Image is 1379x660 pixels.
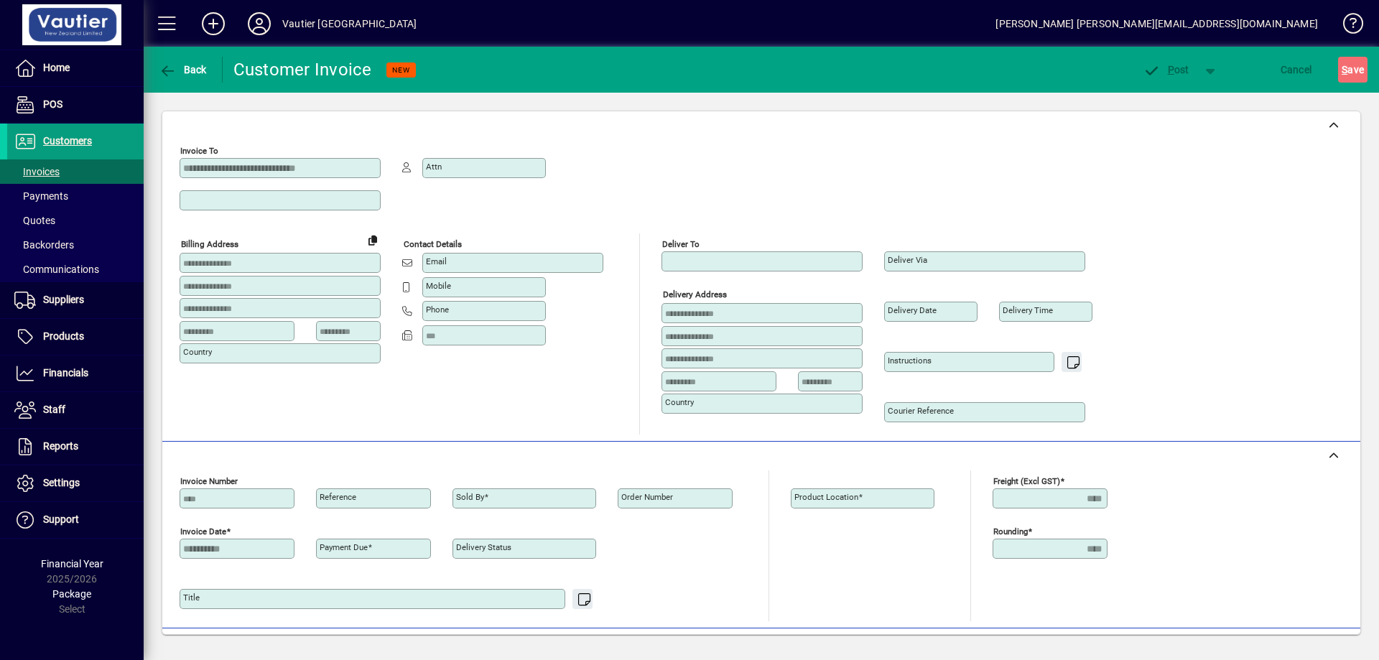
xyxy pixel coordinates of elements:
[233,58,372,81] div: Customer Invoice
[14,264,99,275] span: Communications
[7,208,144,233] a: Quotes
[180,526,226,536] mat-label: Invoice date
[1342,58,1364,81] span: ave
[183,592,200,603] mat-label: Title
[282,12,417,35] div: Vautier [GEOGRAPHIC_DATA]
[426,256,447,266] mat-label: Email
[426,162,442,172] mat-label: Attn
[7,50,144,86] a: Home
[183,347,212,357] mat-label: Country
[888,255,927,265] mat-label: Deliver via
[43,294,84,305] span: Suppliers
[1136,57,1197,83] button: Post
[52,588,91,600] span: Package
[43,440,78,452] span: Reports
[1003,305,1053,315] mat-label: Delivery time
[662,239,700,249] mat-label: Deliver To
[320,492,356,502] mat-label: Reference
[43,513,79,525] span: Support
[794,492,858,502] mat-label: Product location
[7,282,144,318] a: Suppliers
[7,257,144,282] a: Communications
[180,476,238,486] mat-label: Invoice number
[361,228,384,251] button: Copy to Delivery address
[320,542,368,552] mat-label: Payment due
[14,166,60,177] span: Invoices
[14,239,74,251] span: Backorders
[155,57,210,83] button: Back
[144,57,223,83] app-page-header-button: Back
[159,64,207,75] span: Back
[888,305,937,315] mat-label: Delivery date
[43,404,65,415] span: Staff
[392,65,410,75] span: NEW
[621,492,673,502] mat-label: Order number
[7,319,144,355] a: Products
[426,305,449,315] mat-label: Phone
[426,281,451,291] mat-label: Mobile
[43,135,92,147] span: Customers
[43,98,62,110] span: POS
[7,184,144,208] a: Payments
[180,146,218,156] mat-label: Invoice To
[41,558,103,570] span: Financial Year
[1342,64,1347,75] span: S
[43,62,70,73] span: Home
[236,11,282,37] button: Profile
[7,392,144,428] a: Staff
[190,11,236,37] button: Add
[888,406,954,416] mat-label: Courier Reference
[7,159,144,184] a: Invoices
[456,492,484,502] mat-label: Sold by
[14,215,55,226] span: Quotes
[1168,64,1174,75] span: P
[1338,57,1368,83] button: Save
[14,190,68,202] span: Payments
[7,355,144,391] a: Financials
[7,87,144,123] a: POS
[1143,64,1189,75] span: ost
[7,233,144,257] a: Backorders
[993,476,1060,486] mat-label: Freight (excl GST)
[888,355,932,366] mat-label: Instructions
[43,367,88,378] span: Financials
[1332,3,1361,50] a: Knowledge Base
[7,429,144,465] a: Reports
[665,397,694,407] mat-label: Country
[993,526,1028,536] mat-label: Rounding
[456,542,511,552] mat-label: Delivery status
[995,12,1318,35] div: [PERSON_NAME] [PERSON_NAME][EMAIL_ADDRESS][DOMAIN_NAME]
[7,465,144,501] a: Settings
[7,502,144,538] a: Support
[43,330,84,342] span: Products
[43,477,80,488] span: Settings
